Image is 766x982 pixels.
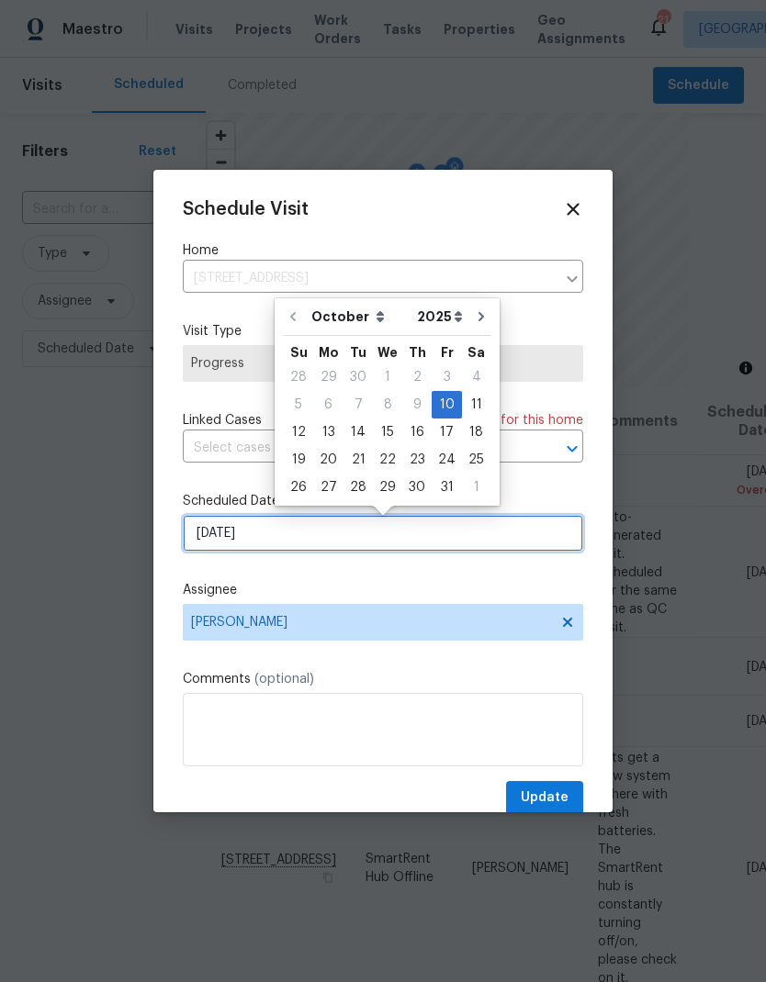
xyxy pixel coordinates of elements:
[373,418,402,446] div: Wed Oct 15 2025
[183,515,583,552] input: M/D/YYYY
[402,364,432,390] div: 2
[432,447,462,473] div: 24
[559,436,585,462] button: Open
[344,474,373,501] div: Tue Oct 28 2025
[432,419,462,445] div: 17
[432,392,462,418] div: 10
[183,241,583,260] label: Home
[313,392,344,418] div: 6
[344,447,373,473] div: 21
[344,364,373,390] div: 30
[462,419,490,445] div: 18
[284,418,313,446] div: Sun Oct 12 2025
[279,298,307,335] button: Go to previous month
[344,363,373,391] div: Tue Sep 30 2025
[373,363,402,391] div: Wed Oct 01 2025
[313,474,344,500] div: 27
[313,391,344,418] div: Mon Oct 06 2025
[284,392,313,418] div: 5
[377,346,398,359] abbr: Wednesday
[506,781,583,815] button: Update
[284,447,313,473] div: 19
[254,673,314,686] span: (optional)
[344,474,373,500] div: 28
[313,419,344,445] div: 13
[183,492,583,510] label: Scheduled Date
[402,474,432,501] div: Thu Oct 30 2025
[183,434,532,463] input: Select cases
[183,670,583,688] label: Comments
[344,391,373,418] div: Tue Oct 07 2025
[432,391,462,418] div: Fri Oct 10 2025
[313,447,344,473] div: 20
[462,447,490,473] div: 25
[432,363,462,391] div: Fri Oct 03 2025
[344,418,373,446] div: Tue Oct 14 2025
[462,363,490,391] div: Sat Oct 04 2025
[284,446,313,474] div: Sun Oct 19 2025
[462,446,490,474] div: Sat Oct 25 2025
[313,363,344,391] div: Mon Sep 29 2025
[467,346,485,359] abbr: Saturday
[462,474,490,501] div: Sat Nov 01 2025
[521,787,569,809] span: Update
[313,474,344,501] div: Mon Oct 27 2025
[183,411,262,430] span: Linked Cases
[373,446,402,474] div: Wed Oct 22 2025
[373,392,402,418] div: 8
[563,199,583,219] span: Close
[432,474,462,500] div: 31
[313,418,344,446] div: Mon Oct 13 2025
[191,615,551,630] span: [PERSON_NAME]
[432,446,462,474] div: Fri Oct 24 2025
[284,391,313,418] div: Sun Oct 05 2025
[462,391,490,418] div: Sat Oct 11 2025
[432,418,462,446] div: Fri Oct 17 2025
[373,364,402,390] div: 1
[191,354,575,373] span: Progress
[183,322,583,340] label: Visit Type
[402,363,432,391] div: Thu Oct 02 2025
[284,364,313,390] div: 28
[307,303,412,330] select: Month
[402,419,432,445] div: 16
[402,391,432,418] div: Thu Oct 09 2025
[373,391,402,418] div: Wed Oct 08 2025
[319,346,339,359] abbr: Monday
[183,581,583,599] label: Assignee
[409,346,426,359] abbr: Thursday
[402,392,432,418] div: 9
[284,474,313,500] div: 26
[432,364,462,390] div: 3
[373,474,402,500] div: 29
[402,447,432,473] div: 23
[432,474,462,501] div: Fri Oct 31 2025
[284,419,313,445] div: 12
[350,346,366,359] abbr: Tuesday
[183,200,309,218] span: Schedule Visit
[402,474,432,500] div: 30
[373,447,402,473] div: 22
[412,303,467,330] select: Year
[402,446,432,474] div: Thu Oct 23 2025
[373,474,402,501] div: Wed Oct 29 2025
[284,474,313,501] div: Sun Oct 26 2025
[373,419,402,445] div: 15
[462,474,490,500] div: 1
[441,346,454,359] abbr: Friday
[402,418,432,446] div: Thu Oct 16 2025
[290,346,308,359] abbr: Sunday
[344,419,373,445] div: 14
[467,298,495,335] button: Go to next month
[284,363,313,391] div: Sun Sep 28 2025
[344,392,373,418] div: 7
[462,392,490,418] div: 11
[313,364,344,390] div: 29
[462,364,490,390] div: 4
[462,418,490,446] div: Sat Oct 18 2025
[313,446,344,474] div: Mon Oct 20 2025
[344,446,373,474] div: Tue Oct 21 2025
[183,264,556,293] input: Enter in an address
